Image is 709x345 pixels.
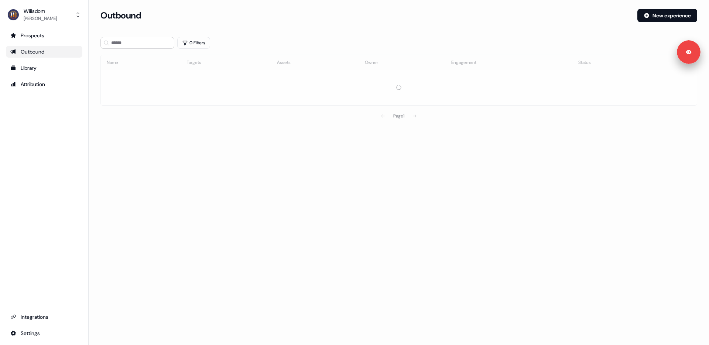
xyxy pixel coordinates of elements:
[6,311,82,323] a: Go to integrations
[24,7,57,15] div: Wiiisdom
[6,46,82,58] a: Go to outbound experience
[10,81,78,88] div: Attribution
[177,37,210,49] button: 0 Filters
[24,15,57,22] div: [PERSON_NAME]
[6,78,82,90] a: Go to attribution
[10,32,78,39] div: Prospects
[100,10,141,21] h3: Outbound
[637,9,697,22] button: New experience
[10,48,78,55] div: Outbound
[10,313,78,321] div: Integrations
[6,327,82,339] a: Go to integrations
[10,329,78,337] div: Settings
[10,64,78,72] div: Library
[6,6,82,24] button: Wiiisdom[PERSON_NAME]
[6,62,82,74] a: Go to templates
[6,30,82,41] a: Go to prospects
